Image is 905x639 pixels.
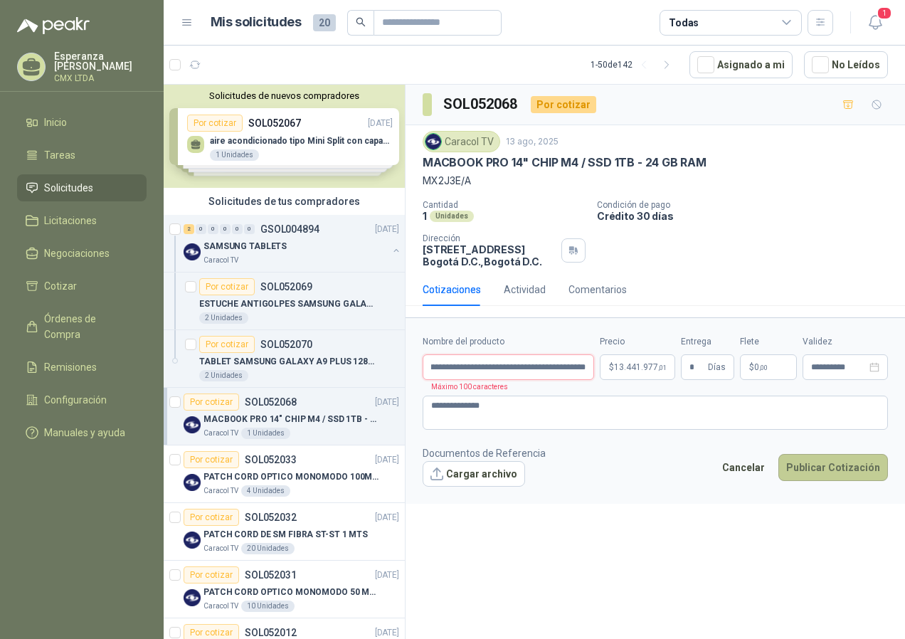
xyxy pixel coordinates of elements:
[504,282,546,297] div: Actividad
[423,131,500,152] div: Caracol TV
[220,224,231,234] div: 0
[164,85,405,188] div: Solicitudes de nuevos compradoresPor cotizarSOL052067[DATE] aire acondicionado tipo Mini Split co...
[804,51,888,78] button: No Leídos
[356,17,366,27] span: search
[17,305,147,348] a: Órdenes de Compra
[423,335,594,349] label: Nombre del producto
[203,543,238,554] p: Caracol TV
[375,396,399,409] p: [DATE]
[506,135,559,149] p: 13 ago, 2025
[164,561,405,618] a: Por cotizarSOL052031[DATE] Company LogoPATCH CORD OPTICO MONOMODO 50 MTSCaracol TV10 Unidades
[184,243,201,260] img: Company Logo
[203,586,381,599] p: PATCH CORD OPTICO MONOMODO 50 MTS
[199,336,255,353] div: Por cotizar
[199,370,248,381] div: 2 Unidades
[203,428,238,439] p: Caracol TV
[245,397,297,407] p: SOL052068
[425,134,441,149] img: Company Logo
[241,601,295,612] div: 10 Unidades
[44,278,77,294] span: Cotizar
[658,364,667,371] span: ,01
[862,10,888,36] button: 1
[313,14,336,31] span: 20
[245,512,297,522] p: SOL052032
[759,364,768,371] span: ,00
[184,416,201,433] img: Company Logo
[375,223,399,236] p: [DATE]
[211,12,302,33] h1: Mis solicitudes
[749,363,754,371] span: $
[196,224,206,234] div: 0
[44,311,133,342] span: Órdenes de Compra
[44,392,107,408] span: Configuración
[375,511,399,524] p: [DATE]
[54,74,147,83] p: CMX LTDA
[184,221,402,266] a: 2 0 0 0 0 0 GSOL004894[DATE] Company LogoSAMSUNG TABLETSCaracol TV
[44,245,110,261] span: Negociaciones
[184,474,201,491] img: Company Logo
[199,355,376,369] p: TABLET SAMSUNG GALAXY A9 PLUS 128GB
[260,339,312,349] p: SOL052070
[375,569,399,582] p: [DATE]
[614,363,667,371] span: 13.441.977
[714,454,773,481] button: Cancelar
[568,282,627,297] div: Comentarios
[164,330,405,388] a: Por cotizarSOL052070TABLET SAMSUNG GALAXY A9 PLUS 128GB2 Unidades
[260,282,312,292] p: SOL052069
[17,109,147,136] a: Inicio
[245,628,297,638] p: SOL052012
[877,6,892,20] span: 1
[754,363,768,371] span: 0
[44,425,125,440] span: Manuales y ayuda
[169,90,399,101] button: Solicitudes de nuevos compradores
[184,451,239,468] div: Por cotizar
[669,15,699,31] div: Todas
[423,200,586,210] p: Cantidad
[244,224,255,234] div: 0
[375,453,399,467] p: [DATE]
[17,354,147,381] a: Remisiones
[423,380,508,393] p: Máximo 100 caracteres
[597,210,899,222] p: Crédito 30 días
[423,445,546,461] p: Documentos de Referencia
[164,273,405,330] a: Por cotizarSOL052069ESTUCHE ANTIGOLPES SAMSUNG GALAXY TAB A9 + VIDRIO TEMPLADO2 Unidades
[203,255,238,266] p: Caracol TV
[164,503,405,561] a: Por cotizarSOL052032[DATE] Company LogoPATCH CORD DE SM FIBRA ST-ST 1 MTSCaracol TV20 Unidades
[531,96,596,113] div: Por cotizar
[164,445,405,503] a: Por cotizarSOL052033[DATE] Company LogoPATCH CORD OPTICO MONOMODO 100MTSCaracol TV4 Unidades
[241,543,295,554] div: 20 Unidades
[54,51,147,71] p: Esperanza [PERSON_NAME]
[600,354,675,380] p: $13.441.977,01
[17,207,147,234] a: Licitaciones
[430,211,474,222] div: Unidades
[423,210,427,222] p: 1
[203,485,238,497] p: Caracol TV
[44,115,67,130] span: Inicio
[184,532,201,549] img: Company Logo
[203,413,381,426] p: MACBOOK PRO 14" CHIP M4 / SSD 1TB - 24 GB RAM
[443,93,519,115] h3: SOL052068
[203,470,381,484] p: PATCH CORD OPTICO MONOMODO 100MTS
[600,335,675,349] label: Precio
[17,174,147,201] a: Solicitudes
[184,394,239,411] div: Por cotizar
[245,455,297,465] p: SOL052033
[199,297,376,311] p: ESTUCHE ANTIGOLPES SAMSUNG GALAXY TAB A9 + VIDRIO TEMPLADO
[184,566,239,583] div: Por cotizar
[423,282,481,297] div: Cotizaciones
[17,386,147,413] a: Configuración
[184,224,194,234] div: 2
[681,335,734,349] label: Entrega
[17,17,90,34] img: Logo peakr
[203,601,238,612] p: Caracol TV
[164,388,405,445] a: Por cotizarSOL052068[DATE] Company LogoMACBOOK PRO 14" CHIP M4 / SSD 1TB - 24 GB RAMCaracol TV1 U...
[184,589,201,606] img: Company Logo
[164,188,405,215] div: Solicitudes de tus compradores
[44,359,97,375] span: Remisiones
[423,233,556,243] p: Dirección
[44,147,75,163] span: Tareas
[689,51,793,78] button: Asignado a mi
[597,200,899,210] p: Condición de pago
[232,224,243,234] div: 0
[591,53,678,76] div: 1 - 50 de 142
